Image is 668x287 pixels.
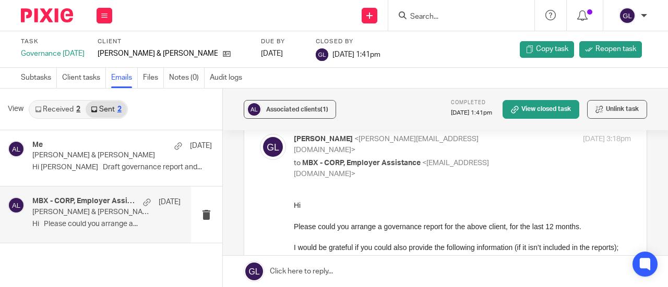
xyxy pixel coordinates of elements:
[21,68,57,88] a: Subtasks
[30,101,86,118] a: Received2
[316,38,380,46] label: Closed by
[260,134,286,160] img: svg%3E
[619,7,636,24] img: svg%3E
[21,38,85,46] label: Task
[587,100,647,119] button: Unlink task
[32,163,212,172] p: Hi [PERSON_NAME] Draft governance report and...
[32,220,181,229] p: Hi Please could you arrange a...
[32,208,151,217] p: [PERSON_NAME] & [PERSON_NAME] - GF15775001
[294,135,353,143] span: [PERSON_NAME]
[21,8,73,22] img: Pixie
[261,38,303,46] label: Due by
[332,51,380,58] span: [DATE] 1:41pm
[302,159,421,167] span: MBX - CORP, Employer Assistance
[316,48,328,61] img: svg%3E
[21,48,85,59] div: Governance [DATE]
[294,159,489,178] span: <[EMAIL_ADDRESS][DOMAIN_NAME]>
[8,197,25,214] img: svg%3E
[520,41,574,58] a: Copy task
[244,100,336,119] button: Associated clients(1)
[32,141,43,149] h4: Me
[246,102,262,117] img: svg%3E
[111,68,138,88] a: Emails
[169,68,205,88] a: Notes (0)
[98,48,218,59] p: [PERSON_NAME] & [PERSON_NAME] LLP
[579,41,642,58] a: Reopen task
[503,100,579,119] a: View closed task
[190,141,212,151] p: [DATE]
[76,106,80,113] div: 2
[210,68,247,88] a: Audit logs
[8,104,23,115] span: View
[320,106,328,113] span: (1)
[409,13,503,22] input: Search
[32,197,138,206] h4: MBX - CORP, Employer Assistance, Me
[261,48,303,59] div: [DATE]
[8,141,25,157] img: svg%3E
[86,101,126,118] a: Sent2
[294,159,301,167] span: to
[143,68,164,88] a: Files
[98,38,248,46] label: Client
[32,151,176,160] p: [PERSON_NAME] & [PERSON_NAME]
[62,68,106,88] a: Client tasks
[159,197,181,207] p: [DATE]
[451,109,492,117] p: [DATE] 1:41pm
[451,100,486,105] span: Completed
[536,44,568,54] span: Copy task
[595,44,636,54] span: Reopen task
[294,135,479,154] span: <[PERSON_NAME][EMAIL_ADDRESS][DOMAIN_NAME]>
[117,106,122,113] div: 2
[583,134,631,145] p: [DATE] 3:18pm
[266,106,328,113] span: Associated clients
